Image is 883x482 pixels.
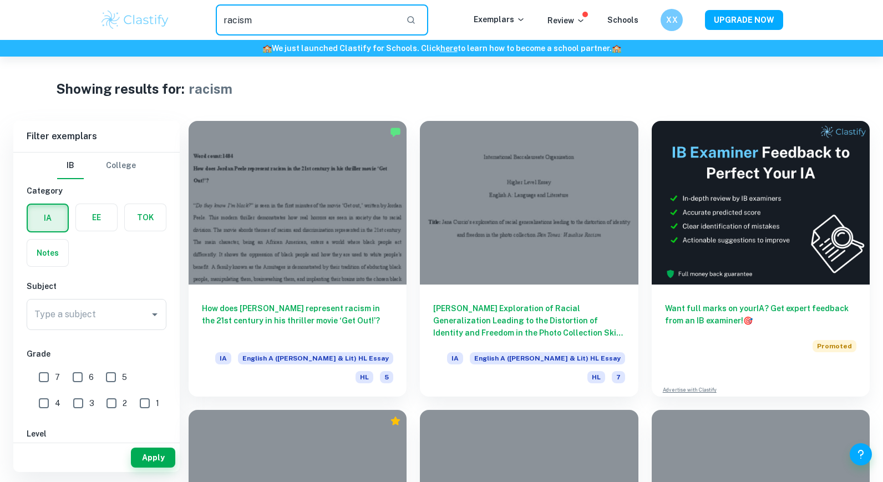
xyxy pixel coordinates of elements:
h6: Level [27,428,166,440]
a: Schools [607,16,638,24]
span: 7 [55,371,60,383]
h6: Want full marks on your IA ? Get expert feedback from an IB examiner! [665,302,856,327]
span: 5 [380,371,393,383]
span: 6 [89,371,94,383]
h6: Subject [27,280,166,292]
button: UPGRADE NOW [705,10,783,30]
input: Search for any exemplars... [216,4,397,35]
span: HL [356,371,373,383]
span: HL [587,371,605,383]
span: IA [215,352,231,364]
button: Apply [131,448,175,468]
h6: [PERSON_NAME] Exploration of Racial Generalization Leading to the Distortion of Identity and Free... [433,302,625,339]
img: Thumbnail [652,121,870,285]
button: IB [57,153,84,179]
h1: racism [189,79,232,99]
span: 🎯 [743,316,753,325]
button: EE [76,204,117,231]
span: 3 [89,397,94,409]
button: XX [661,9,683,31]
span: 7 [612,371,625,383]
p: Exemplars [474,13,525,26]
button: TOK [125,204,166,231]
span: English A ([PERSON_NAME] & Lit) HL Essay [238,352,393,364]
img: Marked [390,126,401,138]
span: 🏫 [612,44,621,53]
h6: How does [PERSON_NAME] represent racism in the 21st century in his thriller movie ‘Get Out!’? [202,302,393,339]
button: Notes [27,240,68,266]
span: 1 [156,397,159,409]
a: [PERSON_NAME] Exploration of Racial Generalization Leading to the Distortion of Identity and Free... [420,121,638,397]
button: College [106,153,136,179]
h6: Grade [27,348,166,360]
span: 4 [55,397,60,409]
span: Promoted [813,340,856,352]
h6: XX [666,14,678,26]
h6: Filter exemplars [13,121,180,152]
h6: We just launched Clastify for Schools. Click to learn how to become a school partner. [2,42,881,54]
a: here [440,44,458,53]
span: IA [447,352,463,364]
div: Filter type choice [57,153,136,179]
h6: Category [27,185,166,197]
span: English A ([PERSON_NAME] & Lit) HL Essay [470,352,625,364]
span: 2 [123,397,127,409]
span: 🏫 [262,44,272,53]
button: Help and Feedback [850,443,872,465]
img: Clastify logo [100,9,170,31]
a: Want full marks on yourIA? Get expert feedback from an IB examiner!PromotedAdvertise with Clastify [652,121,870,397]
a: Advertise with Clastify [663,386,717,394]
button: Open [147,307,163,322]
h1: Showing results for: [56,79,185,99]
div: Premium [390,415,401,427]
button: IA [28,205,68,231]
p: Review [547,14,585,27]
span: 5 [122,371,127,383]
a: How does [PERSON_NAME] represent racism in the 21st century in his thriller movie ‘Get Out!’?IAEn... [189,121,407,397]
